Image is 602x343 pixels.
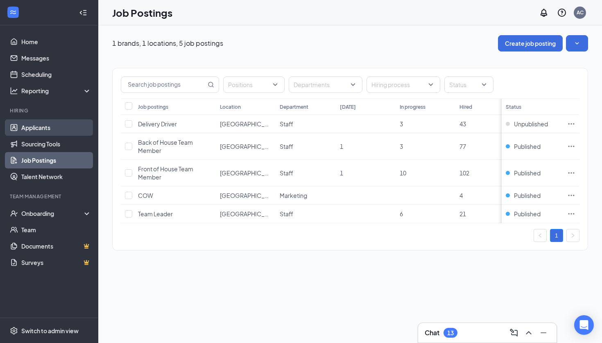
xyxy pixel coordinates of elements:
[79,9,87,17] svg: Collapse
[21,66,91,83] a: Scheduling
[10,209,18,217] svg: UserCheck
[276,133,335,160] td: Staff
[509,328,519,338] svg: ComposeMessage
[21,119,91,136] a: Applicants
[280,103,308,110] div: Department
[9,8,17,16] svg: WorkstreamLogo
[21,152,91,168] a: Job Postings
[280,169,293,177] span: Staff
[524,328,534,338] svg: ChevronUp
[216,160,276,186] td: Pelham Road
[21,238,91,254] a: DocumentsCrown
[538,233,543,238] span: left
[138,139,193,154] span: Back of House Team Member
[534,229,547,242] button: left
[459,192,463,199] span: 4
[216,133,276,160] td: Pelham Road
[557,8,567,18] svg: QuestionInfo
[216,115,276,133] td: Pelham Road
[567,120,575,128] svg: Ellipses
[534,229,547,242] li: Previous Page
[567,169,575,177] svg: Ellipses
[567,142,575,150] svg: Ellipses
[400,169,406,177] span: 10
[537,326,550,339] button: Minimize
[455,99,515,115] th: Hired
[514,210,541,218] span: Published
[522,326,535,339] button: ChevronUp
[447,330,454,336] div: 13
[425,328,439,337] h3: Chat
[567,210,575,218] svg: Ellipses
[21,50,91,66] a: Messages
[567,191,575,200] svg: Ellipses
[21,136,91,152] a: Sourcing Tools
[507,326,521,339] button: ComposeMessage
[138,120,177,128] span: Delivery Driver
[459,210,466,217] span: 21
[220,169,280,177] span: [GEOGRAPHIC_DATA]
[220,192,280,199] span: [GEOGRAPHIC_DATA]
[566,35,588,52] button: SmallChevronDown
[514,142,541,150] span: Published
[280,210,293,217] span: Staff
[21,87,92,95] div: Reporting
[396,99,455,115] th: In progress
[276,205,335,223] td: Staff
[216,186,276,205] td: Pelham Road
[550,229,563,242] li: 1
[498,35,563,52] button: Create job posting
[112,39,223,48] p: 1 brands, 1 locations, 5 job postings
[574,315,594,335] div: Open Intercom Messenger
[10,193,90,200] div: Team Management
[573,39,581,47] svg: SmallChevronDown
[138,165,193,181] span: Front of House Team Member
[21,34,91,50] a: Home
[138,210,173,217] span: Team Leader
[459,143,466,150] span: 77
[138,103,168,110] div: Job postings
[112,6,172,20] h1: Job Postings
[400,120,403,128] span: 3
[276,160,335,186] td: Staff
[10,87,18,95] svg: Analysis
[21,222,91,238] a: Team
[10,107,90,114] div: Hiring
[276,115,335,133] td: Staff
[539,8,549,18] svg: Notifications
[216,205,276,223] td: Pelham Road
[459,169,469,177] span: 102
[514,191,541,200] span: Published
[502,99,563,115] th: Status
[550,229,563,242] a: 1
[21,327,79,335] div: Switch to admin view
[280,192,307,199] span: Marketing
[400,210,403,217] span: 6
[566,229,579,242] li: Next Page
[570,233,575,238] span: right
[121,77,206,92] input: Search job postings
[10,327,18,335] svg: Settings
[220,143,280,150] span: [GEOGRAPHIC_DATA]
[138,192,153,199] span: COW
[340,169,343,177] span: 1
[280,143,293,150] span: Staff
[514,169,541,177] span: Published
[336,99,396,115] th: [DATE]
[220,210,280,217] span: [GEOGRAPHIC_DATA]
[276,186,335,205] td: Marketing
[280,120,293,128] span: Staff
[208,81,214,88] svg: MagnifyingGlass
[459,120,466,128] span: 43
[400,143,403,150] span: 3
[220,103,241,110] div: Location
[566,229,579,242] button: right
[340,143,343,150] span: 1
[539,328,548,338] svg: Minimize
[21,254,91,271] a: SurveysCrown
[220,120,280,128] span: [GEOGRAPHIC_DATA]
[514,120,548,128] span: Unpublished
[577,9,584,16] div: AC
[21,209,84,217] div: Onboarding
[21,168,91,185] a: Talent Network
